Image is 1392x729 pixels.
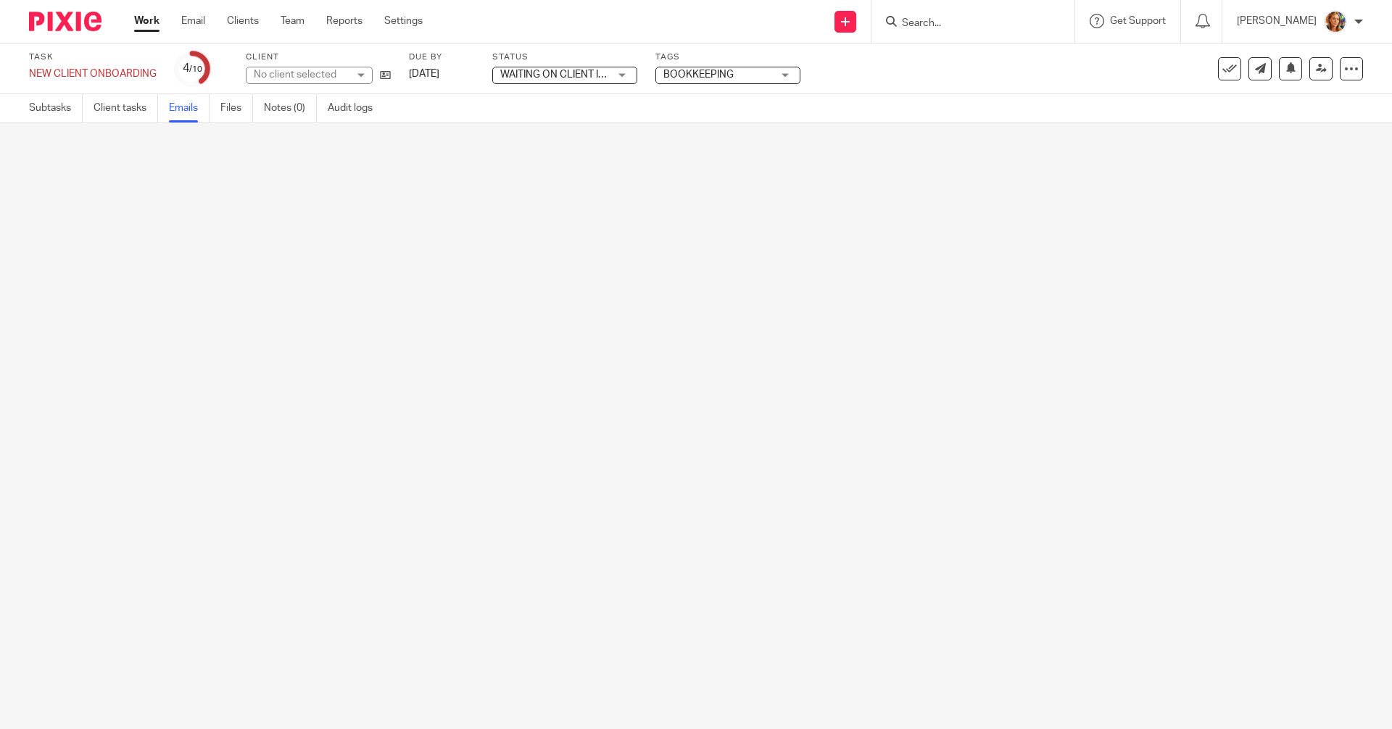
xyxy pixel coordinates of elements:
a: Emails [169,94,210,122]
div: No client selected [254,67,348,82]
input: Search [900,17,1031,30]
a: Files [220,94,253,122]
label: Due by [409,51,474,63]
a: Work [134,14,159,28]
label: Task [29,51,157,63]
img: Avatar.png [1324,10,1347,33]
div: NEW CLIENT ONBOARDING [29,67,157,81]
label: Client [246,51,391,63]
label: Status [492,51,637,63]
a: Settings [384,14,423,28]
a: Clients [227,14,259,28]
span: [DATE] [409,69,439,79]
a: Subtasks [29,94,83,122]
span: WAITING ON CLIENT INFORMATION [500,70,663,80]
small: /10 [189,65,202,73]
a: Send new email to FROM SHAY TO B [1248,57,1272,80]
img: Pixie [29,12,101,31]
a: Audit logs [328,94,384,122]
i: Open client page [380,70,391,80]
span: BOOKKEEPING [663,70,734,80]
a: Reports [326,14,362,28]
span: Get Support [1110,16,1166,26]
a: Reassign task [1309,57,1333,80]
button: Snooze task [1279,57,1302,80]
a: Team [281,14,304,28]
a: Notes (0) [264,94,317,122]
p: [PERSON_NAME] [1237,14,1317,28]
label: Tags [655,51,800,63]
div: 4 [183,60,202,77]
a: Client tasks [94,94,158,122]
a: Email [181,14,205,28]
